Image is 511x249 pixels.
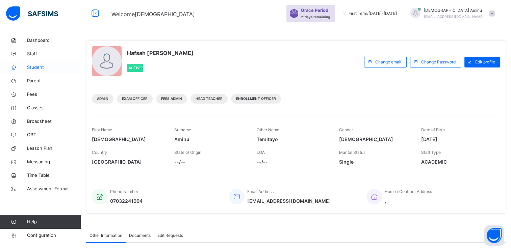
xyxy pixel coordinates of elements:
span: Marital Status [339,150,365,155]
span: Fees [27,91,81,98]
span: Other Information [90,232,122,239]
span: --/-- [174,158,247,165]
span: session/term information [342,10,397,17]
div: HafsahAminu [404,7,498,20]
span: Staff [27,51,81,57]
span: Documents [129,232,151,239]
span: Date of Birth [421,127,445,132]
span: Dashboard [27,37,81,44]
span: Single [339,158,411,165]
span: Edit Requests [157,232,183,239]
span: Change email [375,59,401,65]
span: Assessment Format [27,186,81,192]
span: Admin [97,96,108,101]
span: CBT [27,132,81,138]
span: Messaging [27,159,81,165]
span: [DEMOGRAPHIC_DATA] [92,136,164,143]
span: Hafsah [PERSON_NAME] [127,49,194,57]
span: LGA [257,150,265,155]
img: safsims [6,6,58,21]
span: --/-- [257,158,329,165]
span: Broadsheet [27,118,81,125]
span: Staff Type [421,150,441,155]
span: Classes [27,105,81,111]
span: Configuration [27,232,81,239]
span: [EMAIL_ADDRESS][DOMAIN_NAME] [247,197,331,204]
span: Change Password [421,59,456,65]
span: Exam Officer [122,96,148,101]
span: Edit profile [475,59,495,65]
span: First Name [92,127,112,132]
span: Country [92,150,107,155]
span: Gender [339,127,353,132]
span: Lesson Plan [27,145,81,152]
span: , [385,197,432,204]
button: Open asap [484,225,504,246]
span: Head Teacher [196,96,223,101]
span: Active [129,66,142,70]
span: Other Name [257,127,279,132]
span: Phone Number [110,189,138,194]
span: State of Origin [174,150,201,155]
span: [DEMOGRAPHIC_DATA] [339,136,411,143]
img: sticker-purple.71386a28dfed39d6af7621340158ba97.svg [290,9,298,18]
span: Time Table [27,172,81,179]
span: Surname [174,127,191,132]
span: 07032241004 [110,197,143,204]
span: [EMAIL_ADDRESS][DOMAIN_NAME] [424,15,484,19]
span: Grace Period [301,7,328,13]
span: Parent [27,78,81,84]
span: Temitayo [257,136,329,143]
span: Welcome [DEMOGRAPHIC_DATA] [111,11,195,18]
span: Email Address [247,189,274,194]
span: Fees Admin [161,96,182,101]
span: [GEOGRAPHIC_DATA] [92,158,164,165]
span: Home / Contract Address [385,189,432,194]
span: Aminu [174,136,247,143]
span: Enrollment Officer [236,96,276,101]
span: [DATE] [421,136,493,143]
span: ACADEMIC [421,158,493,165]
span: 21 days remaining [301,15,330,19]
span: Student [27,64,81,71]
span: [DEMOGRAPHIC_DATA] Aminu [424,7,484,13]
span: Help [27,219,81,225]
